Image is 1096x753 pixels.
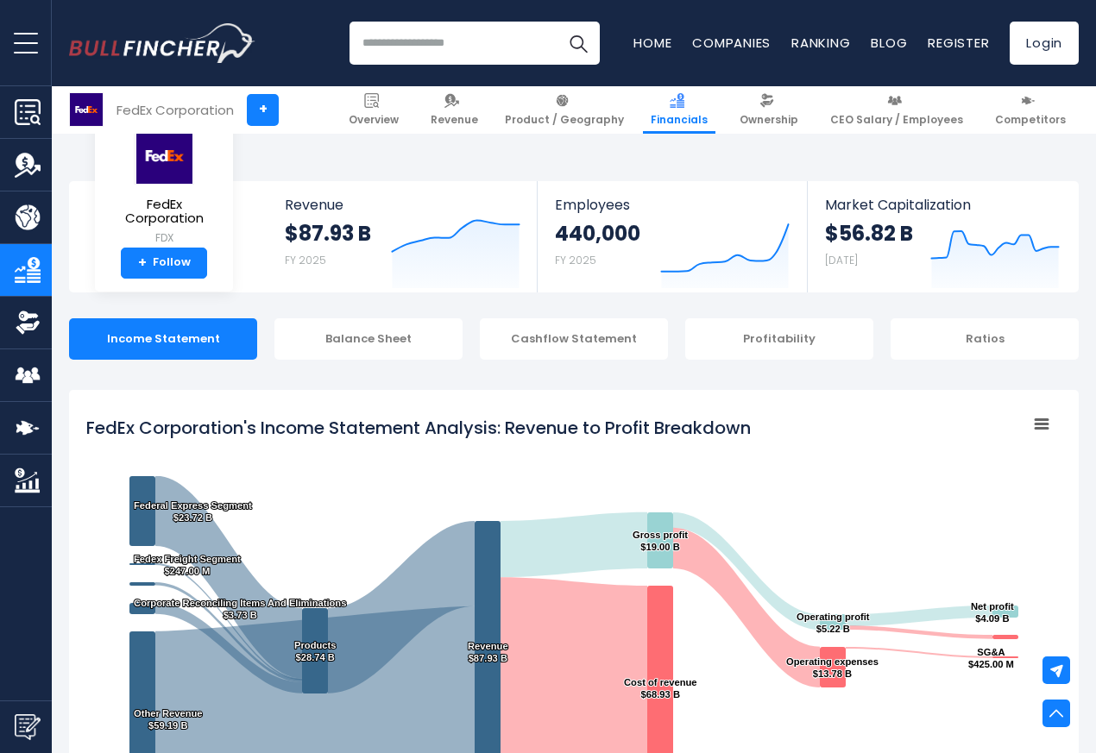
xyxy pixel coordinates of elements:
[825,197,1060,213] span: Market Capitalization
[643,86,715,134] a: Financials
[786,656,879,679] text: Operating expenses $13.78 B
[423,86,486,134] a: Revenue
[285,197,520,213] span: Revenue
[968,647,1014,669] text: SG&A $425.00 M
[108,126,220,248] a: FedEx Corporation FDX
[538,181,806,292] a: Employees 440,000 FY 2025
[825,220,913,247] strong: $56.82 B
[822,86,971,134] a: CEO Salary / Employees
[505,113,624,127] span: Product / Geography
[117,100,234,120] div: FedEx Corporation
[134,500,252,523] text: Federal Express Segment $23.72 B
[557,22,600,65] button: Search
[121,248,207,279] a: +Follow
[732,86,806,134] a: Ownership
[995,113,1066,127] span: Competitors
[685,318,873,360] div: Profitability
[1010,22,1079,65] a: Login
[134,127,194,185] img: FDX logo
[891,318,1079,360] div: Ratios
[480,318,668,360] div: Cashflow Statement
[138,255,147,271] strong: +
[928,34,989,52] a: Register
[349,113,399,127] span: Overview
[791,34,850,52] a: Ranking
[134,554,241,576] text: Fedex Freight Segment $247.00 M
[69,23,255,63] a: Go to homepage
[633,530,688,552] text: Gross profit $19.00 B
[555,253,596,267] small: FY 2025
[797,612,870,634] text: Operating profit $5.22 B
[871,34,907,52] a: Blog
[651,113,708,127] span: Financials
[69,318,257,360] div: Income Statement
[740,113,798,127] span: Ownership
[971,601,1014,624] text: Net profit $4.09 B
[285,220,371,247] strong: $87.93 B
[987,86,1074,134] a: Competitors
[341,86,406,134] a: Overview
[109,230,219,246] small: FDX
[69,23,255,63] img: Bullfincher logo
[109,198,219,226] span: FedEx Corporation
[555,197,789,213] span: Employees
[808,181,1077,292] a: Market Capitalization $56.82 B [DATE]
[830,113,963,127] span: CEO Salary / Employees
[134,708,203,731] text: Other Revenue $59.19 B
[692,34,771,52] a: Companies
[555,220,640,247] strong: 440,000
[86,416,751,440] tspan: FedEx Corporation's Income Statement Analysis: Revenue to Profit Breakdown
[294,640,337,662] text: Products $28.74 B
[268,181,538,292] a: Revenue $87.93 B FY 2025
[497,86,632,134] a: Product / Geography
[468,641,508,663] text: Revenue $87.93 B
[70,93,103,126] img: FDX logo
[431,113,478,127] span: Revenue
[285,253,326,267] small: FY 2025
[15,310,41,336] img: Ownership
[633,34,671,52] a: Home
[247,94,279,126] a: +
[134,598,346,620] text: Corporate Reconciling Items And Eliminations $3.73 B
[274,318,463,360] div: Balance Sheet
[825,253,858,267] small: [DATE]
[624,677,697,700] text: Cost of revenue $68.93 B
